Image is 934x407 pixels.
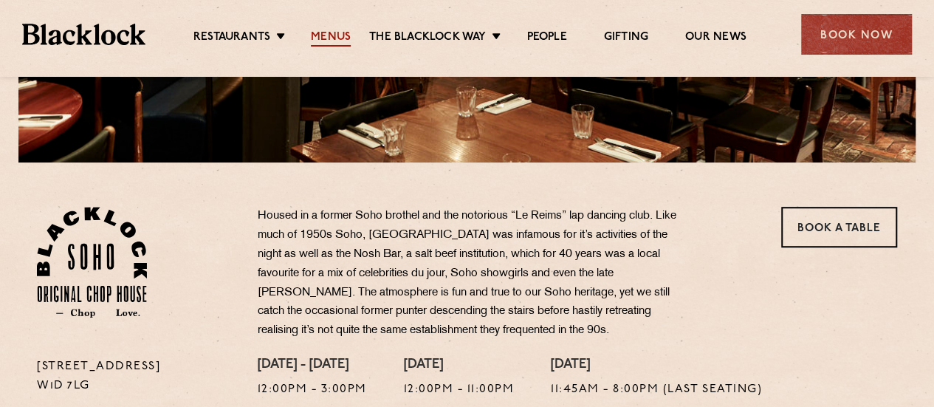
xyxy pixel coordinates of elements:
p: [STREET_ADDRESS] W1D 7LG [37,358,236,396]
a: Restaurants [193,30,270,47]
a: People [526,30,566,47]
a: Gifting [604,30,648,47]
p: 12:00pm - 3:00pm [258,380,367,400]
a: Menus [311,30,351,47]
p: 12:00pm - 11:00pm [404,380,515,400]
img: Soho-stamp-default.svg [37,207,147,318]
a: The Blacklock Way [369,30,486,47]
h4: [DATE] - [DATE] [258,358,367,374]
a: Our News [685,30,746,47]
p: 11:45am - 8:00pm (Last seating) [551,380,762,400]
p: Housed in a former Soho brothel and the notorious “Le Reims” lap dancing club. Like much of 1950s... [258,207,693,341]
h4: [DATE] [404,358,515,374]
h4: [DATE] [551,358,762,374]
a: Book a Table [781,207,897,247]
img: BL_Textured_Logo-footer-cropped.svg [22,24,145,44]
div: Book Now [801,14,912,55]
